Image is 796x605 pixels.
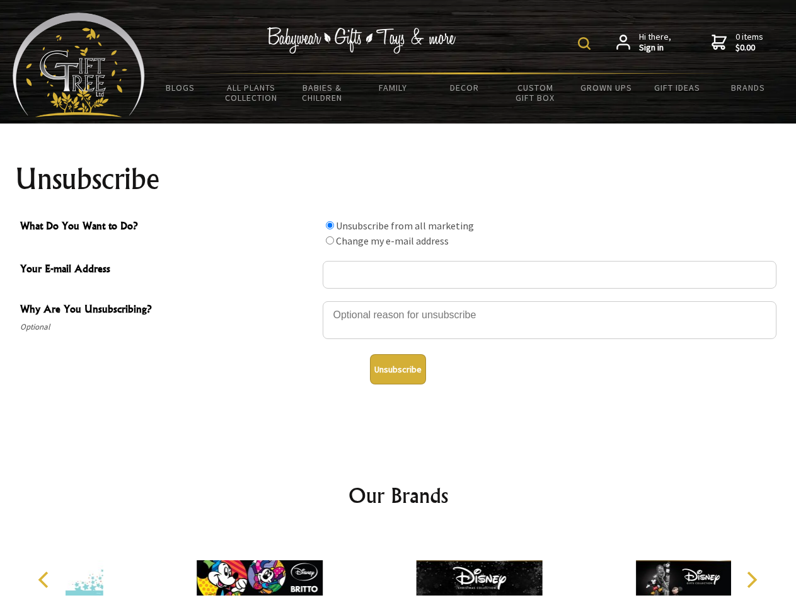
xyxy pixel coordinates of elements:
strong: $0.00 [735,42,763,54]
label: Unsubscribe from all marketing [336,219,474,232]
a: Gift Ideas [642,74,713,101]
strong: Sign in [639,42,671,54]
a: Custom Gift Box [500,74,571,111]
img: Babyware - Gifts - Toys and more... [13,13,145,117]
input: What Do You Want to Do? [326,221,334,229]
h2: Our Brands [25,480,771,510]
span: Why Are You Unsubscribing? [20,301,316,320]
a: 0 items$0.00 [712,32,763,54]
h1: Unsubscribe [15,164,782,194]
span: Optional [20,320,316,335]
a: Family [358,74,429,101]
button: Unsubscribe [370,354,426,384]
a: Brands [713,74,784,101]
span: 0 items [735,31,763,54]
a: BLOGS [145,74,216,101]
input: Your E-mail Address [323,261,776,289]
textarea: Why Are You Unsubscribing? [323,301,776,339]
button: Previous [32,566,59,594]
a: Babies & Children [287,74,358,111]
span: What Do You Want to Do? [20,218,316,236]
button: Next [737,566,765,594]
span: Your E-mail Address [20,261,316,279]
img: product search [578,37,591,50]
input: What Do You Want to Do? [326,236,334,245]
label: Change my e-mail address [336,234,449,247]
img: Babywear - Gifts - Toys & more [267,27,456,54]
a: All Plants Collection [216,74,287,111]
a: Hi there,Sign in [616,32,671,54]
a: Decor [429,74,500,101]
a: Grown Ups [570,74,642,101]
span: Hi there, [639,32,671,54]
